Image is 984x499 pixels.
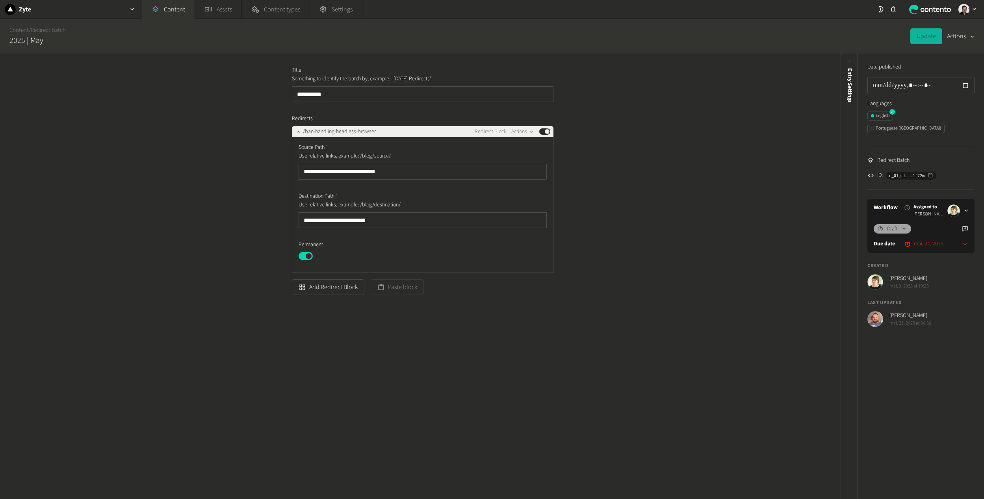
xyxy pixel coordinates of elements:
span: mai. 9, 2025 at 10:23 [889,283,929,290]
span: Destination Path [299,192,338,200]
span: Draft [887,225,898,233]
span: [PERSON_NAME] [889,275,929,283]
p: Use relative links, example: /blog/source/ [299,152,478,160]
img: Vinicius Machado [958,4,969,15]
span: Entry Settings [846,68,854,102]
p: Use relative links, example: /blog/destination/ [299,200,478,209]
time: mai. 24, 2025 [914,240,943,248]
button: c_01jtt...1f72m [886,172,936,180]
h2: 2025 | May [9,35,43,46]
span: /ban-handling-headless-browser [303,128,376,136]
span: Title [292,66,301,74]
label: Date published [867,63,901,71]
span: Redirect Batch [877,156,910,165]
button: English [867,111,893,121]
span: [PERSON_NAME] [913,211,944,218]
a: Redirect Batch [31,26,66,34]
div: Portuguese ([GEOGRAPHIC_DATA]) [871,125,941,132]
span: Assigned to [913,204,944,211]
span: [PERSON_NAME] [889,312,931,320]
img: Erik Galiana Farell [867,311,883,327]
h4: Created [867,262,975,269]
span: Content types [264,5,300,14]
label: Languages [867,100,975,108]
button: Add Redirect Block [292,279,364,295]
div: English [871,112,889,119]
button: Update [910,28,942,44]
a: Content [9,26,29,34]
span: Settings [332,5,353,14]
button: Draft [874,224,911,234]
button: Actions [947,28,975,44]
a: Workflow [874,204,898,212]
img: Linda Giuliano [867,274,883,290]
span: Source Path [299,143,328,152]
span: Redirect Block [475,128,507,136]
button: Paste block [371,279,424,295]
span: c_01jtt...1f72m [889,172,925,179]
img: Linda Giuliano [947,204,960,217]
span: mai. 21, 2025 at 06:36 [889,320,931,327]
h2: Zyte [19,5,31,14]
button: Portuguese ([GEOGRAPHIC_DATA]) [867,124,945,133]
h4: Last updated [867,299,975,306]
span: Redirects [292,115,313,123]
span: Permanent [299,241,323,249]
button: Actions [511,127,535,136]
p: Something to identify the batch by, example: "[DATE] Redirects" [292,74,471,83]
img: Zyte [5,4,16,15]
label: Due date [874,240,895,248]
span: / [29,26,31,34]
span: ID: [877,171,883,180]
